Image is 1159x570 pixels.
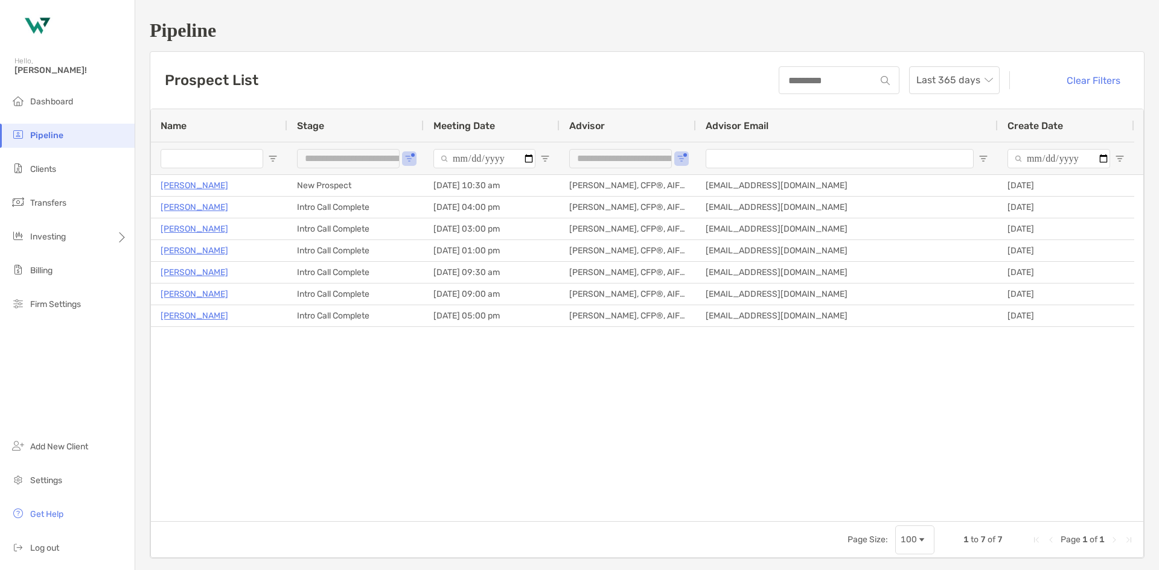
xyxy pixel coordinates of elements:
[696,240,998,261] div: [EMAIL_ADDRESS][DOMAIN_NAME]
[1061,534,1081,545] span: Page
[161,200,228,215] a: [PERSON_NAME]
[1090,534,1097,545] span: of
[424,283,560,305] div: [DATE] 09:00 am
[696,218,998,239] div: [EMAIL_ADDRESS][DOMAIN_NAME]
[30,299,81,309] span: Firm Settings
[287,197,424,218] div: Intro Call Complete
[404,154,414,163] button: Open Filter Menu
[998,262,1134,283] div: [DATE]
[30,543,59,553] span: Log out
[161,265,228,280] a: [PERSON_NAME]
[696,262,998,283] div: [EMAIL_ADDRESS][DOMAIN_NAME]
[696,197,998,218] div: [EMAIL_ADDRESS][DOMAIN_NAME]
[297,120,324,131] span: Stage
[963,534,969,545] span: 1
[980,534,986,545] span: 7
[424,240,560,261] div: [DATE] 01:00 pm
[11,195,25,209] img: transfers icon
[1099,534,1105,545] span: 1
[161,243,228,258] a: [PERSON_NAME]
[560,262,696,283] div: [PERSON_NAME], CFP®, AIF®, CRPC
[433,120,495,131] span: Meeting Date
[424,175,560,196] div: [DATE] 10:30 am
[161,221,228,236] p: [PERSON_NAME]
[998,283,1134,305] div: [DATE]
[424,218,560,239] div: [DATE] 03:00 pm
[979,154,988,163] button: Open Filter Menu
[433,149,535,168] input: Meeting Date Filter Input
[11,161,25,176] img: clients icon
[424,305,560,326] div: [DATE] 05:00 pm
[997,534,1003,545] span: 7
[677,154,686,163] button: Open Filter Menu
[161,308,228,323] a: [PERSON_NAME]
[998,305,1134,326] div: [DATE]
[988,534,995,545] span: of
[30,97,73,107] span: Dashboard
[287,175,424,196] div: New Prospect
[11,229,25,243] img: investing icon
[424,197,560,218] div: [DATE] 04:00 pm
[268,154,278,163] button: Open Filter Menu
[998,197,1134,218] div: [DATE]
[1032,535,1041,545] div: First Page
[848,534,888,545] div: Page Size:
[30,442,88,452] span: Add New Client
[560,305,696,326] div: [PERSON_NAME], CFP®, AIF®, CRPC
[971,534,979,545] span: to
[560,197,696,218] div: [PERSON_NAME], CFP®, AIF®, CRPC
[569,120,605,131] span: Advisor
[11,93,25,108] img: dashboard icon
[706,120,768,131] span: Advisor Email
[30,198,66,208] span: Transfers
[540,154,550,163] button: Open Filter Menu
[161,287,228,302] a: [PERSON_NAME]
[696,283,998,305] div: [EMAIL_ADDRESS][DOMAIN_NAME]
[1007,149,1110,168] input: Create Date Filter Input
[1110,535,1119,545] div: Next Page
[1082,534,1088,545] span: 1
[11,262,25,277] img: billing icon
[1115,154,1125,163] button: Open Filter Menu
[696,305,998,326] div: [EMAIL_ADDRESS][DOMAIN_NAME]
[11,127,25,142] img: pipeline icon
[560,283,696,305] div: [PERSON_NAME], CFP®, AIF®, CRPC
[901,534,917,545] div: 100
[881,76,890,85] img: input icon
[287,240,424,261] div: Intro Call Complete
[287,262,424,283] div: Intro Call Complete
[11,472,25,487] img: settings icon
[1124,535,1134,545] div: Last Page
[560,175,696,196] div: [PERSON_NAME], CFP®, AIF®, CRPC
[165,72,258,89] h3: Prospect List
[30,164,56,174] span: Clients
[998,240,1134,261] div: [DATE]
[14,65,127,75] span: [PERSON_NAME]!
[560,218,696,239] div: [PERSON_NAME], CFP®, AIF®, CRPC
[11,439,25,453] img: add_new_client icon
[11,296,25,311] img: firm-settings icon
[1046,535,1056,545] div: Previous Page
[30,509,63,519] span: Get Help
[30,475,62,486] span: Settings
[14,5,58,48] img: Zoe Logo
[30,130,63,141] span: Pipeline
[424,262,560,283] div: [DATE] 09:30 am
[895,525,934,554] div: Page Size
[287,283,424,305] div: Intro Call Complete
[916,67,992,93] span: Last 365 days
[696,175,998,196] div: [EMAIL_ADDRESS][DOMAIN_NAME]
[161,149,263,168] input: Name Filter Input
[11,506,25,521] img: get-help icon
[998,175,1134,196] div: [DATE]
[560,240,696,261] div: [PERSON_NAME], CFP®, AIF®, CRPC
[30,265,53,276] span: Billing
[706,149,974,168] input: Advisor Email Filter Input
[287,218,424,239] div: Intro Call Complete
[1007,120,1063,131] span: Create Date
